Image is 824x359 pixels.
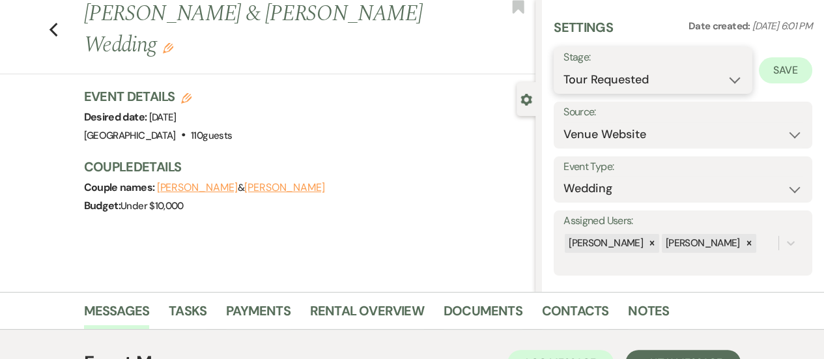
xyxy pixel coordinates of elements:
button: Close lead details [520,93,532,105]
span: Desired date: [84,110,149,124]
h3: Settings [554,18,613,47]
span: [DATE] 6:01 PM [752,20,812,33]
button: [PERSON_NAME] [244,182,325,193]
a: Payments [226,300,291,329]
a: Documents [444,300,522,329]
span: Under $10,000 [121,199,184,212]
button: Save [759,57,812,83]
span: Budget: [84,199,121,212]
button: [PERSON_NAME] [157,182,238,193]
label: Assigned Users: [563,212,803,231]
button: Edit [163,42,173,53]
label: Stage: [563,48,743,67]
span: Date created: [689,20,752,33]
label: Event Type: [563,158,803,177]
span: & [157,181,325,194]
span: 110 guests [191,129,232,142]
h3: Couple Details [84,158,523,176]
label: Source: [563,103,803,122]
a: Notes [628,300,669,329]
div: [PERSON_NAME] [565,234,645,253]
span: [DATE] [149,111,177,124]
a: Contacts [542,300,609,329]
div: [PERSON_NAME] [662,234,742,253]
span: [GEOGRAPHIC_DATA] [84,129,176,142]
a: Tasks [169,300,206,329]
span: Couple names: [84,180,157,194]
h3: Event Details [84,87,233,106]
a: Messages [84,300,150,329]
a: Rental Overview [310,300,424,329]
